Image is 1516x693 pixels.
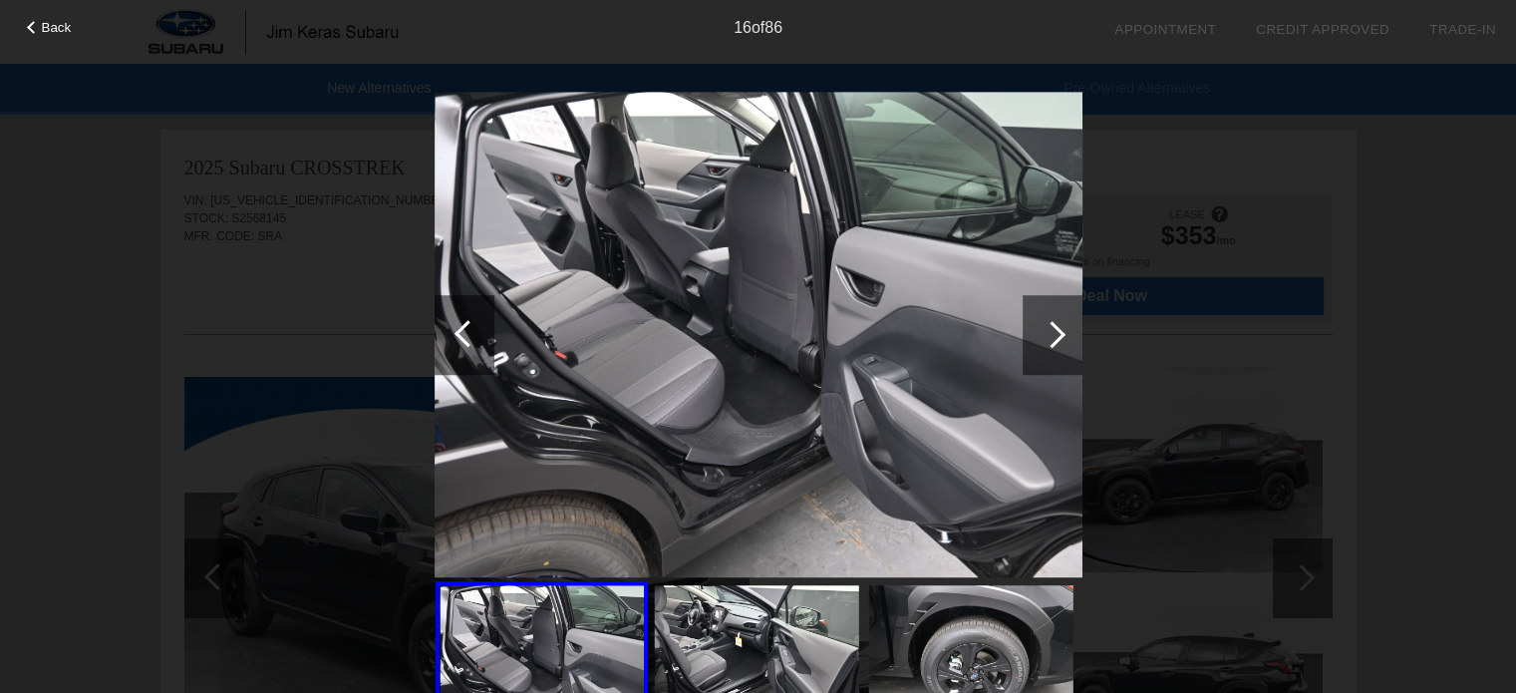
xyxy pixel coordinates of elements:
a: Appointment [1114,22,1216,37]
span: 86 [764,19,782,36]
span: 16 [734,19,752,36]
a: Trade-In [1429,22,1496,37]
img: 16.jpg [435,92,1082,578]
a: Credit Approved [1256,22,1389,37]
span: Back [42,20,72,35]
